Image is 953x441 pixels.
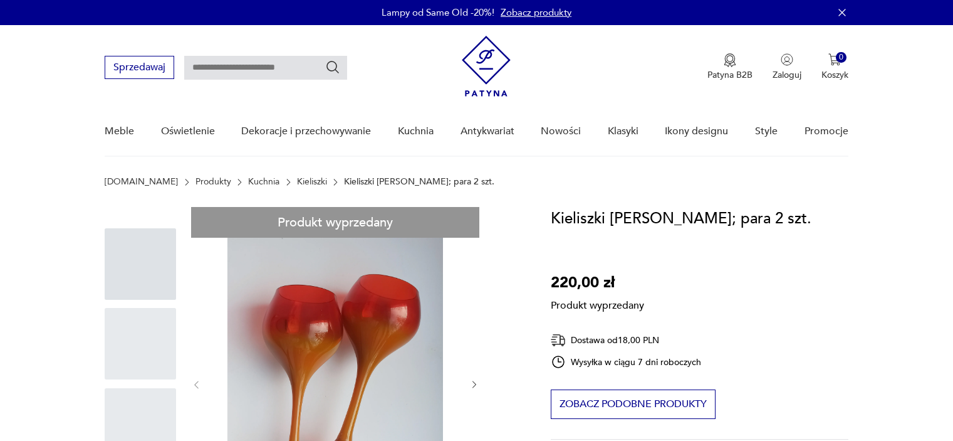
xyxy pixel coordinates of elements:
[665,107,728,156] a: Ikony designu
[105,64,174,73] a: Sprzedawaj
[161,107,215,156] a: Oświetlenie
[461,107,514,156] a: Antykwariat
[707,69,753,81] p: Patyna B2B
[501,6,571,19] a: Zobacz produkty
[195,177,231,187] a: Produkty
[105,107,134,156] a: Meble
[781,53,793,66] img: Ikonka użytkownika
[773,53,801,81] button: Zaloguj
[398,107,434,156] a: Kuchnia
[828,53,841,66] img: Ikona koszyka
[241,107,371,156] a: Dekoracje i przechowywanie
[344,177,494,187] p: Kieliszki [PERSON_NAME]; para 2 szt.
[382,6,494,19] p: Lampy od Same Old -20%!
[608,107,638,156] a: Klasyki
[551,354,701,369] div: Wysyłka w ciągu 7 dni roboczych
[821,69,848,81] p: Koszyk
[724,53,736,67] img: Ikona medalu
[551,207,811,231] h1: Kieliszki [PERSON_NAME]; para 2 szt.
[551,332,566,348] img: Ikona dostawy
[805,107,848,156] a: Promocje
[551,332,701,348] div: Dostawa od 18,00 PLN
[462,36,511,97] img: Patyna - sklep z meblami i dekoracjami vintage
[105,177,178,187] a: [DOMAIN_NAME]
[105,56,174,79] button: Sprzedawaj
[707,53,753,81] a: Ikona medaluPatyna B2B
[541,107,581,156] a: Nowości
[551,271,644,295] p: 220,00 zł
[297,177,327,187] a: Kieliszki
[325,60,340,75] button: Szukaj
[551,295,644,312] p: Produkt wyprzedany
[773,69,801,81] p: Zaloguj
[821,53,848,81] button: 0Koszyk
[836,52,846,63] div: 0
[248,177,279,187] a: Kuchnia
[551,390,716,419] button: Zobacz podobne produkty
[707,53,753,81] button: Patyna B2B
[755,107,778,156] a: Style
